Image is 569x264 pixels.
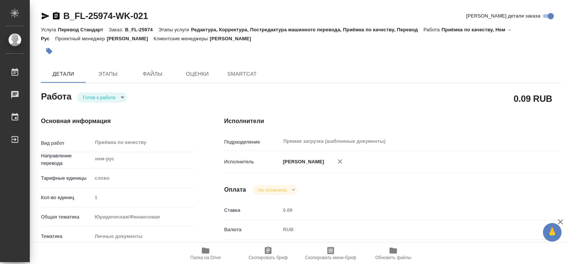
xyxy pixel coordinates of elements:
button: Скопировать мини-бриф [299,243,362,264]
button: 🙏 [543,223,562,242]
p: Редактура, Корректура, Постредактура машинного перевода, Приёмка по качеству, Перевод [191,27,423,32]
input: Пустое поле [92,192,194,203]
p: Перевод Стандарт [58,27,109,32]
div: RUB [280,223,533,236]
p: Заказ: [109,27,125,32]
div: слово [92,172,194,185]
button: Готов к работе [81,94,118,101]
h4: Исполнители [224,117,561,126]
p: Вид работ [41,139,92,147]
p: Проектный менеджер [55,36,107,41]
p: Направление перевода [41,152,92,167]
p: Услуга [41,27,58,32]
p: B_FL-25974 [125,27,158,32]
span: [PERSON_NAME] детали заказа [466,12,540,20]
h2: Работа [41,89,71,103]
p: [PERSON_NAME] [280,158,324,166]
span: Скопировать бриф [248,255,287,260]
div: Готов к работе [77,92,127,103]
span: Обновить файлы [375,255,411,260]
p: Клиентские менеджеры [154,36,210,41]
p: Валюта [224,226,280,233]
span: Этапы [90,69,126,79]
p: Подразделение [224,138,280,146]
button: Скопировать бриф [237,243,299,264]
span: 🙏 [546,224,559,240]
p: Тематика [41,233,92,240]
h2: 0.09 RUB [514,92,552,105]
p: Кол-во единиц [41,194,92,201]
span: Папка на Drive [190,255,221,260]
span: Детали [45,69,81,79]
div: Юридическая/Финансовая [92,211,194,223]
a: B_FL-25974-WK-021 [63,11,148,21]
button: Удалить исполнителя [332,153,348,170]
button: Добавить тэг [41,43,57,59]
span: Файлы [135,69,171,79]
button: Папка на Drive [174,243,237,264]
button: Скопировать ссылку для ЯМессенджера [41,12,50,21]
h4: Основная информация [41,117,194,126]
button: Скопировать ссылку [52,12,61,21]
span: Оценки [179,69,215,79]
p: [PERSON_NAME] [107,36,154,41]
p: Работа [423,27,442,32]
div: Личные документы [92,230,194,243]
h4: Оплата [224,185,246,194]
p: Тарифные единицы [41,175,92,182]
p: [PERSON_NAME] [210,36,257,41]
p: Исполнитель [224,158,280,166]
button: Не оплачена [256,187,289,193]
span: SmartCat [224,69,260,79]
p: Этапы услуги [158,27,191,32]
span: Скопировать мини-бриф [305,255,356,260]
input: Пустое поле [280,205,533,216]
div: Готов к работе [252,185,298,195]
button: Обновить файлы [362,243,425,264]
p: Общая тематика [41,213,92,221]
p: Ставка [224,207,280,214]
